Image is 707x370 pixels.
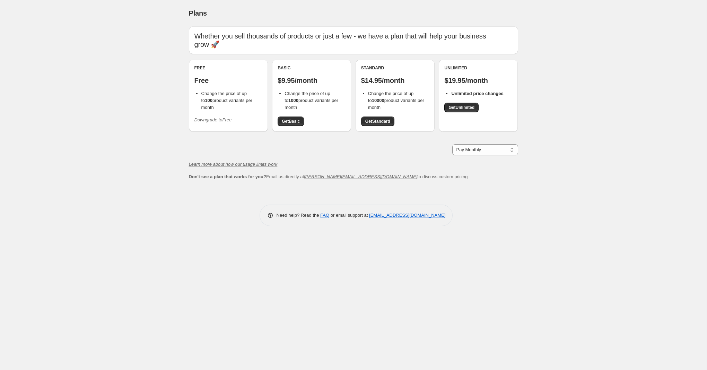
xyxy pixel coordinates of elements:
span: Get Standard [365,119,390,124]
p: Free [194,76,262,85]
span: Need help? Read the [277,213,321,218]
p: $9.95/month [278,76,346,85]
div: Standard [361,65,429,71]
b: Unlimited price changes [451,91,503,96]
a: FAQ [320,213,329,218]
i: Downgrade to Free [194,117,232,122]
span: Change the price of up to product variants per month [368,91,424,110]
span: Email us directly at to discuss custom pricing [189,174,468,179]
b: Don't see a plan that works for you? [189,174,266,179]
p: $19.95/month [444,76,512,85]
a: [PERSON_NAME][EMAIL_ADDRESS][DOMAIN_NAME] [304,174,417,179]
a: GetStandard [361,117,394,126]
span: Change the price of up to product variants per month [201,91,252,110]
span: Get Unlimited [448,105,474,110]
b: 1000 [288,98,298,103]
button: Downgrade toFree [190,114,236,126]
div: Unlimited [444,65,512,71]
b: 100 [205,98,212,103]
b: 10000 [372,98,384,103]
a: [EMAIL_ADDRESS][DOMAIN_NAME] [369,213,445,218]
a: GetUnlimited [444,103,479,112]
div: Basic [278,65,346,71]
a: Learn more about how our usage limits work [189,162,278,167]
span: Get Basic [282,119,300,124]
a: GetBasic [278,117,304,126]
span: or email support at [329,213,369,218]
span: Change the price of up to product variants per month [285,91,338,110]
p: $14.95/month [361,76,429,85]
span: Plans [189,9,207,17]
div: Free [194,65,262,71]
p: Whether you sell thousands of products or just a few - we have a plan that will help your busines... [194,32,513,49]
